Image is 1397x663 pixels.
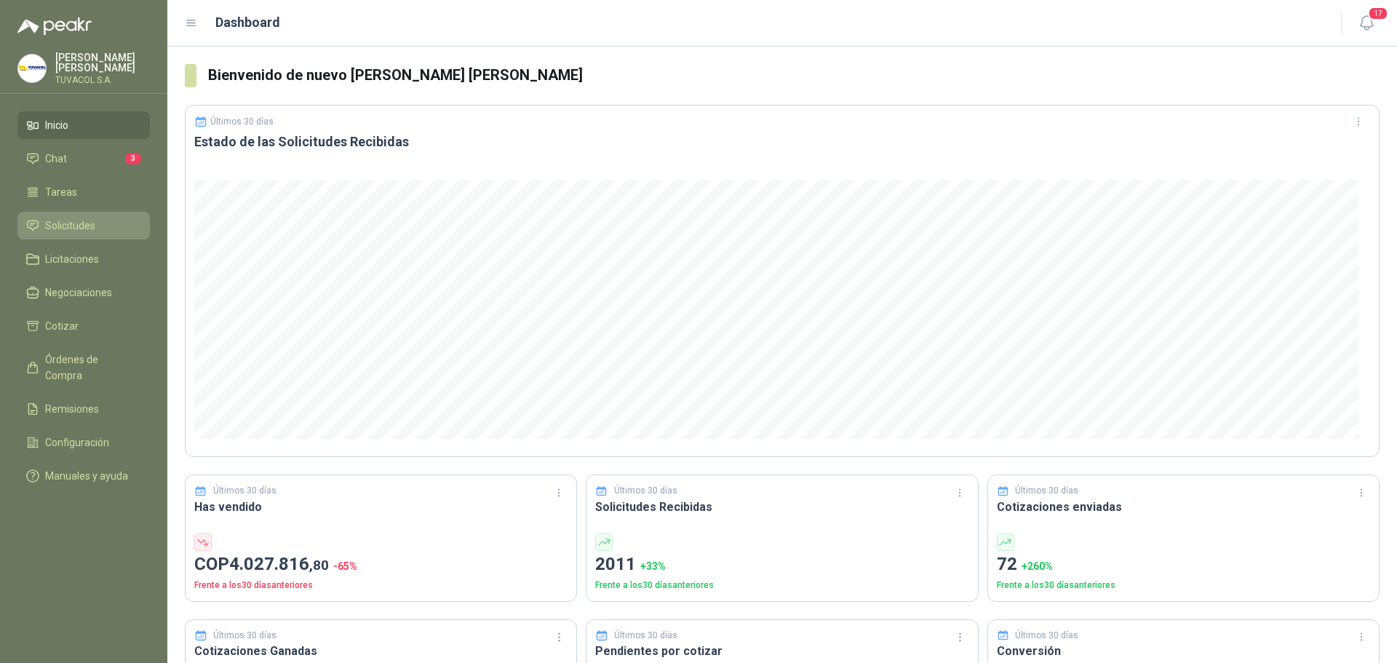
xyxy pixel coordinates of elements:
[1353,10,1380,36] button: 17
[45,352,136,384] span: Órdenes de Compra
[17,212,150,239] a: Solicitudes
[194,642,568,660] h3: Cotizaciones Ganadas
[17,145,150,172] a: Chat3
[17,346,150,389] a: Órdenes de Compra
[45,318,79,334] span: Cotizar
[194,551,568,579] p: COP
[17,462,150,490] a: Manuales y ayuda
[210,116,274,127] p: Últimos 30 días
[208,64,1380,87] h3: Bienvenido de nuevo [PERSON_NAME] [PERSON_NAME]
[45,468,128,484] span: Manuales y ayuda
[18,55,46,82] img: Company Logo
[333,560,357,572] span: -65 %
[194,579,568,592] p: Frente a los 30 días anteriores
[17,245,150,273] a: Licitaciones
[17,178,150,206] a: Tareas
[997,579,1370,592] p: Frente a los 30 días anteriores
[595,498,968,516] h3: Solicitudes Recibidas
[17,17,92,35] img: Logo peakr
[45,151,67,167] span: Chat
[640,560,666,572] span: + 33 %
[229,554,329,574] span: 4.027.816
[17,279,150,306] a: Negociaciones
[1015,484,1078,498] p: Últimos 30 días
[194,498,568,516] h3: Has vendido
[55,52,150,73] p: [PERSON_NAME] [PERSON_NAME]
[45,401,99,417] span: Remisiones
[213,629,276,643] p: Últimos 30 días
[1015,629,1078,643] p: Últimos 30 días
[997,498,1370,516] h3: Cotizaciones enviadas
[17,395,150,423] a: Remisiones
[595,642,968,660] h3: Pendientes por cotizar
[45,434,109,450] span: Configuración
[215,12,280,33] h1: Dashboard
[55,76,150,84] p: TUVACOL S.A.
[1022,560,1053,572] span: + 260 %
[997,642,1370,660] h3: Conversión
[45,218,95,234] span: Solicitudes
[17,429,150,456] a: Configuración
[17,312,150,340] a: Cotizar
[614,484,677,498] p: Últimos 30 días
[614,629,677,643] p: Últimos 30 días
[45,251,99,267] span: Licitaciones
[45,117,68,133] span: Inicio
[213,484,276,498] p: Últimos 30 días
[595,579,968,592] p: Frente a los 30 días anteriores
[309,557,329,573] span: ,80
[1368,7,1388,20] span: 17
[45,184,77,200] span: Tareas
[194,133,1370,151] h3: Estado de las Solicitudes Recibidas
[125,153,141,164] span: 3
[17,111,150,139] a: Inicio
[45,285,112,301] span: Negociaciones
[595,551,968,579] p: 2011
[997,551,1370,579] p: 72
